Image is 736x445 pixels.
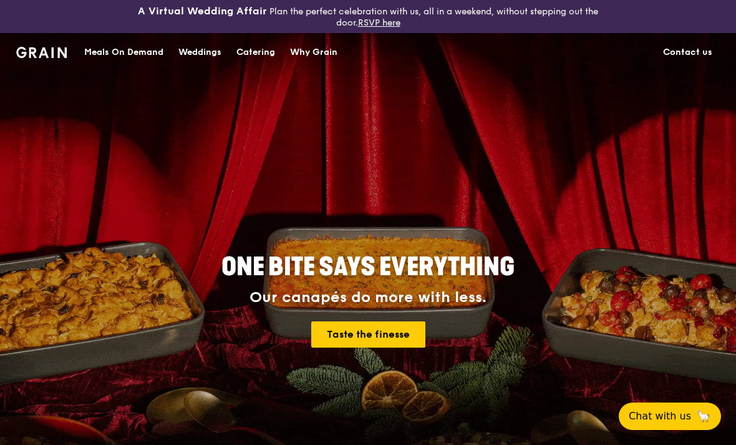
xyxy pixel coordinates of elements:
[138,5,267,17] h3: A Virtual Wedding Affair
[290,34,337,71] div: Why Grain
[221,252,515,282] span: ONE BITE SAYS EVERYTHING
[696,409,711,424] span: 🦙
[229,34,283,71] a: Catering
[16,47,67,58] img: Grain
[143,289,593,306] div: Our canapés do more with less.
[171,34,229,71] a: Weddings
[16,32,67,70] a: GrainGrain
[123,5,614,28] div: Plan the perfect celebration with us, all in a weekend, without stepping out the door.
[283,34,345,71] a: Why Grain
[236,34,275,71] div: Catering
[311,321,425,348] a: Taste the finesse
[178,34,221,71] div: Weddings
[84,34,163,71] div: Meals On Demand
[619,403,721,430] button: Chat with us🦙
[358,17,400,28] a: RSVP here
[656,34,720,71] a: Contact us
[629,409,691,424] span: Chat with us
